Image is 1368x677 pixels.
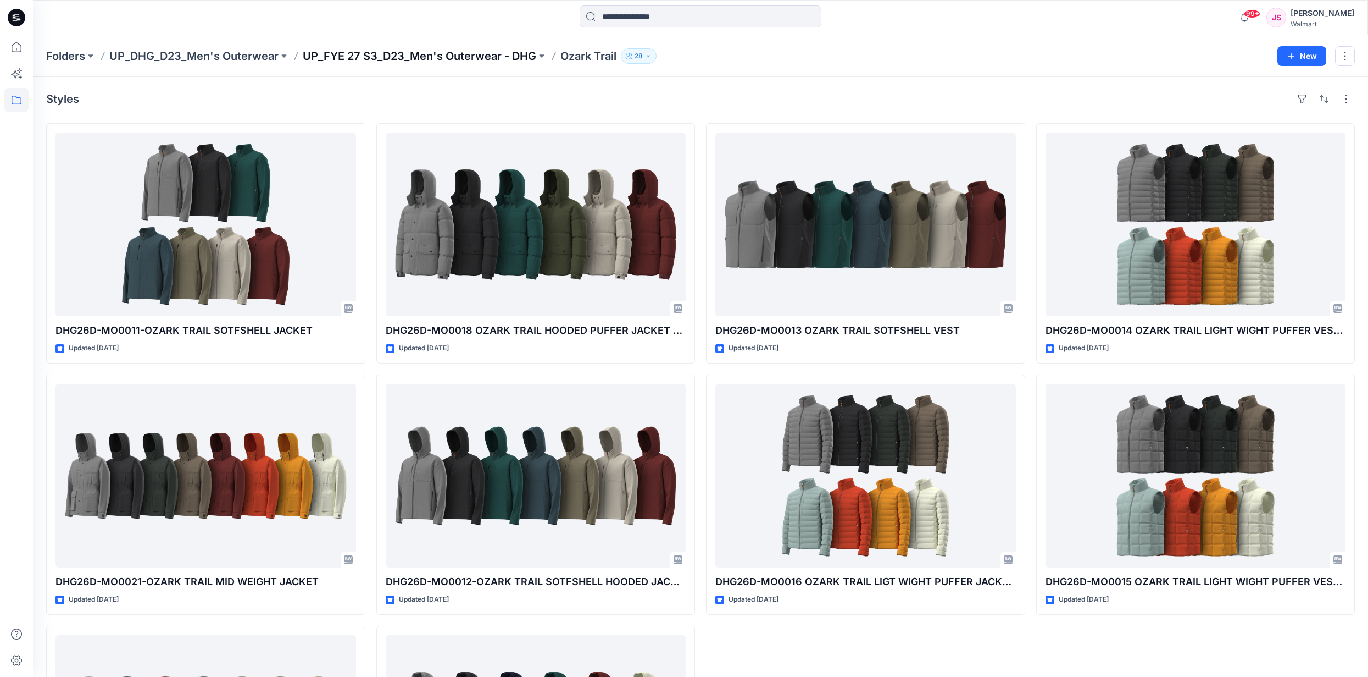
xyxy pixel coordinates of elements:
div: JS [1266,8,1286,27]
p: DHG26D-MO0014 OZARK TRAIL LIGHT WIGHT PUFFER VEST OPT 1 [1046,323,1346,338]
button: New [1277,46,1326,66]
a: DHG26D-MO0011-OZARK TRAIL SOTFSHELL JACKET [55,133,356,316]
p: 28 [635,50,643,62]
p: Updated [DATE] [399,594,449,606]
a: DHG26D-MO0012-OZARK TRAIL SOTFSHELL HOODED JACKET [386,384,686,568]
p: DHG26D-MO0016 OZARK TRAIL LIGT WIGHT PUFFER JACKET OPT 1 [715,574,1016,590]
p: Updated [DATE] [69,594,119,606]
p: Updated [DATE] [729,594,778,606]
a: DHG26D-MO0021-OZARK TRAIL MID WEIGHT JACKET [55,384,356,568]
button: 28 [621,48,657,64]
a: DHG26D-MO0018 OZARK TRAIL HOODED PUFFER JACKET OPT 1 [386,133,686,316]
a: UP_DHG_D23_Men's Outerwear [109,48,279,64]
span: 99+ [1244,9,1260,18]
p: DHG26D-MO0021-OZARK TRAIL MID WEIGHT JACKET [55,574,356,590]
p: Ozark Trail [560,48,616,64]
a: DHG26D-MO0013 OZARK TRAIL SOTFSHELL VEST [715,133,1016,316]
p: DHG26D-MO0015 OZARK TRAIL LIGHT WIGHT PUFFER VEST OPT 2 [1046,574,1346,590]
a: DHG26D-MO0016 OZARK TRAIL LIGT WIGHT PUFFER JACKET OPT 1 [715,384,1016,568]
p: Updated [DATE] [1059,343,1109,354]
div: Walmart [1291,20,1354,28]
div: [PERSON_NAME] [1291,7,1354,20]
p: Updated [DATE] [729,343,778,354]
p: DHG26D-MO0012-OZARK TRAIL SOTFSHELL HOODED JACKET [386,574,686,590]
a: DHG26D-MO0015 OZARK TRAIL LIGHT WIGHT PUFFER VEST OPT 2 [1046,384,1346,568]
p: DHG26D-MO0013 OZARK TRAIL SOTFSHELL VEST [715,323,1016,338]
p: Updated [DATE] [1059,594,1109,606]
a: Folders [46,48,85,64]
h4: Styles [46,92,79,106]
a: DHG26D-MO0014 OZARK TRAIL LIGHT WIGHT PUFFER VEST OPT 1 [1046,133,1346,316]
p: DHG26D-MO0011-OZARK TRAIL SOTFSHELL JACKET [55,323,356,338]
a: UP_FYE 27 S3_D23_Men's Outerwear - DHG [303,48,536,64]
p: Updated [DATE] [69,343,119,354]
p: Updated [DATE] [399,343,449,354]
p: DHG26D-MO0018 OZARK TRAIL HOODED PUFFER JACKET OPT 1 [386,323,686,338]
